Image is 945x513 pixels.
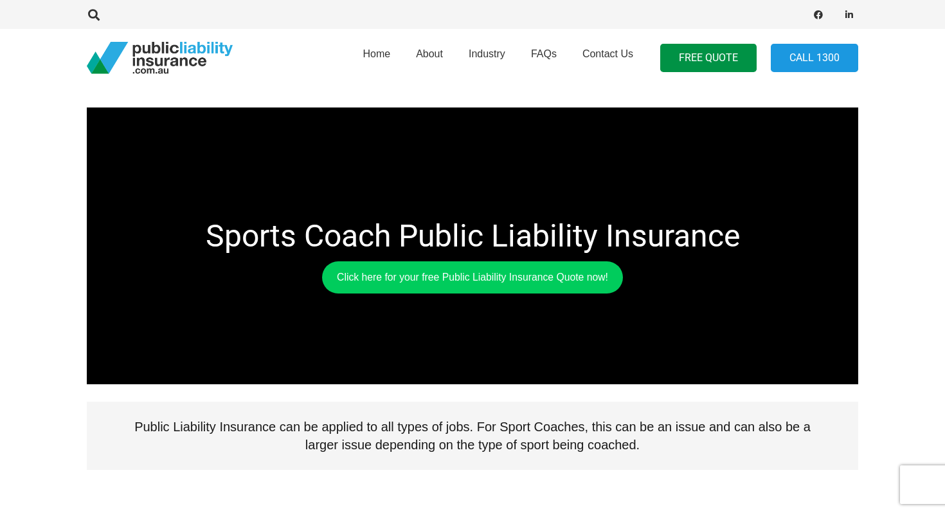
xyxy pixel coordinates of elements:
h1: Sports Coach Public Liability Insurance [96,218,849,255]
a: Facebook [809,6,827,24]
span: Industry [469,48,505,59]
span: FAQs [531,48,557,59]
span: About [416,48,443,59]
a: FREE QUOTE [660,44,757,73]
a: FAQs [518,25,570,91]
a: Call 1300 [771,44,858,73]
p: Public Liability Insurance can be applied to all types of jobs. For Sport Coaches, this can be an... [87,402,858,470]
a: Click here for your free Public Liability Insurance Quote now! [322,261,623,294]
span: Contact Us [582,48,633,59]
a: Home [350,25,403,91]
span: Home [363,48,390,59]
a: Search [81,9,107,21]
a: LinkedIn [840,6,858,24]
a: Industry [456,25,518,91]
a: Contact Us [570,25,646,91]
a: pli_logotransparent [87,42,233,74]
a: About [403,25,456,91]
